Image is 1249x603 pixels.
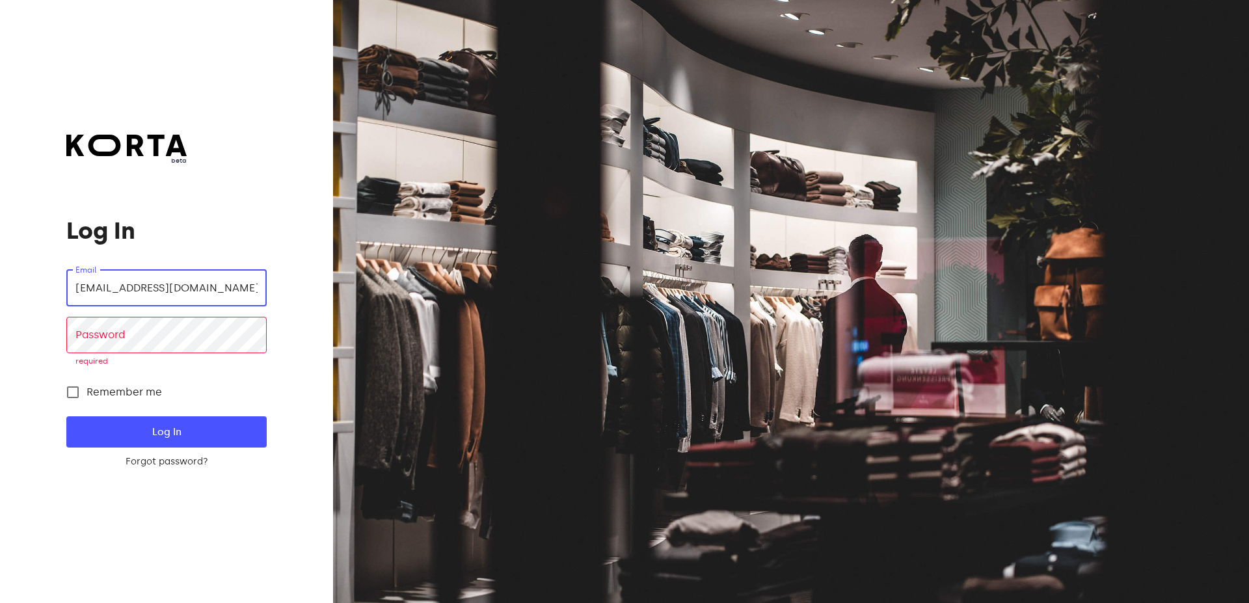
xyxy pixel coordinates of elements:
span: Remember me [87,384,162,400]
h1: Log In [66,218,266,244]
a: Forgot password? [66,455,266,468]
span: Log In [87,423,245,440]
p: required [75,355,257,368]
button: Log In [66,416,266,448]
span: beta [66,156,187,165]
img: Korta [66,135,187,156]
a: beta [66,135,187,165]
